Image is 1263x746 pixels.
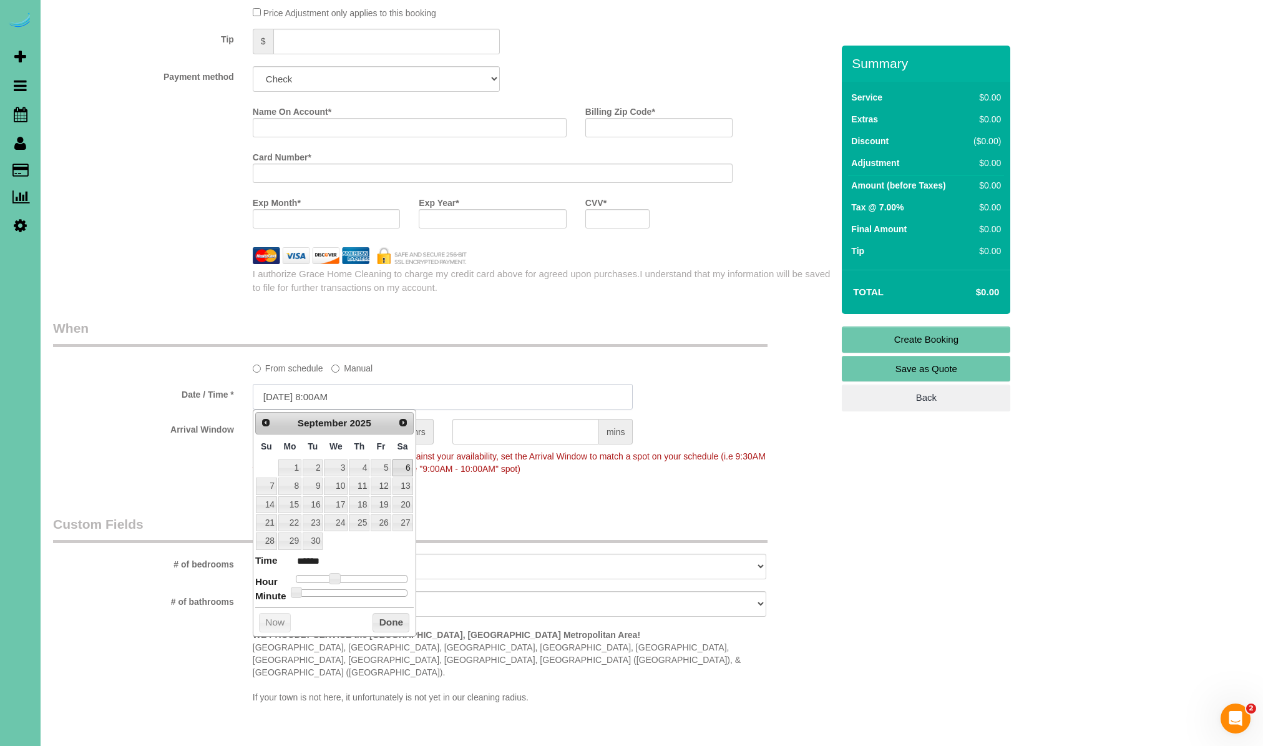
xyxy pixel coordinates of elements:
button: Now [259,613,291,633]
img: Automaid Logo [7,12,32,30]
a: 5 [371,459,391,476]
a: 27 [393,514,413,531]
strong: WE PROUDLY SERVICE the [GEOGRAPHIC_DATA], [GEOGRAPHIC_DATA] Metropolitan Area! [253,630,640,640]
a: 28 [256,533,277,549]
iframe: Intercom live chat [1221,704,1251,734]
label: Service [851,91,882,104]
label: Tax @ 7.00% [851,201,904,213]
span: I understand that my information will be saved to file for further transactions on my account. [253,268,831,292]
div: $0.00 [968,157,1001,169]
label: From schedule [253,358,323,375]
label: Extras [851,113,878,125]
input: Manual [331,365,339,373]
span: hrs [406,419,433,444]
div: $0.00 [968,201,1001,213]
a: 7 [256,478,277,494]
span: Wednesday [329,441,343,451]
span: Friday [376,441,385,451]
h3: Summary [852,56,1004,71]
a: 9 [303,478,323,494]
img: credit cards [243,247,476,264]
label: Final Amount [851,223,907,235]
label: Manual [331,358,373,375]
a: 4 [349,459,369,476]
div: $0.00 [968,223,1001,235]
label: # of bathrooms [44,591,243,608]
label: Tip [44,29,243,46]
label: Exp Month [253,192,301,209]
legend: When [53,319,768,347]
label: Date / Time * [44,384,243,401]
dt: Minute [255,589,286,605]
span: $ [253,29,273,54]
a: 1 [278,459,301,476]
dt: Time [255,554,278,569]
div: ($0.00) [968,135,1001,147]
span: 2 [1246,704,1256,714]
a: Prev [257,414,275,431]
a: 6 [393,459,413,476]
label: Tip [851,245,864,257]
span: mins [599,419,633,444]
span: Next [398,418,408,428]
a: 30 [303,533,323,549]
div: $0.00 [968,113,1001,125]
div: $0.00 [968,179,1001,192]
a: 19 [371,496,391,513]
div: I authorize Grace Home Cleaning to charge my credit card above for agreed upon purchases. [243,267,842,294]
span: Monday [283,441,296,451]
strong: Total [853,287,884,297]
input: MM/DD/YYYY HH:MM [253,384,633,410]
label: Arrival Window [44,419,243,436]
div: $0.00 [968,245,1001,257]
input: From schedule [253,365,261,373]
a: 23 [303,514,323,531]
a: 24 [324,514,348,531]
a: 20 [393,496,413,513]
span: Tuesday [308,441,318,451]
a: 12 [371,478,391,494]
a: 25 [349,514,369,531]
label: Card Number [253,147,311,164]
label: Amount (before Taxes) [851,179,945,192]
span: Price Adjustment only applies to this booking [263,8,436,18]
a: 26 [371,514,391,531]
span: Saturday [397,441,408,451]
label: CVV [585,192,607,209]
a: 16 [303,496,323,513]
span: To make this booking count against your availability, set the Arrival Window to match a spot on y... [253,451,766,474]
a: Save as Quote [842,356,1010,382]
a: 2 [303,459,323,476]
span: 2025 [350,418,371,428]
a: 29 [278,533,301,549]
button: Done [373,613,409,633]
label: Name On Account [253,101,331,118]
h4: $0.00 [939,287,999,298]
span: September [298,418,348,428]
a: 17 [324,496,348,513]
dt: Hour [255,575,278,591]
a: 18 [349,496,369,513]
label: Discount [851,135,889,147]
a: Back [842,385,1010,411]
div: $0.00 [968,91,1001,104]
a: 11 [349,478,369,494]
a: 8 [278,478,301,494]
a: 3 [324,459,348,476]
a: 14 [256,496,277,513]
label: Adjustment [851,157,899,169]
a: Next [394,414,412,431]
a: 13 [393,478,413,494]
a: 21 [256,514,277,531]
label: # of bedrooms [44,554,243,571]
p: [GEOGRAPHIC_DATA], [GEOGRAPHIC_DATA], [GEOGRAPHIC_DATA], [GEOGRAPHIC_DATA], [GEOGRAPHIC_DATA], [G... [253,629,766,704]
span: Prev [261,418,271,428]
span: Sunday [261,441,272,451]
a: 15 [278,496,301,513]
label: Billing Zip Code [585,101,655,118]
span: Thursday [354,441,364,451]
label: Exp Year [419,192,459,209]
a: 10 [324,478,348,494]
a: Create Booking [842,326,1010,353]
